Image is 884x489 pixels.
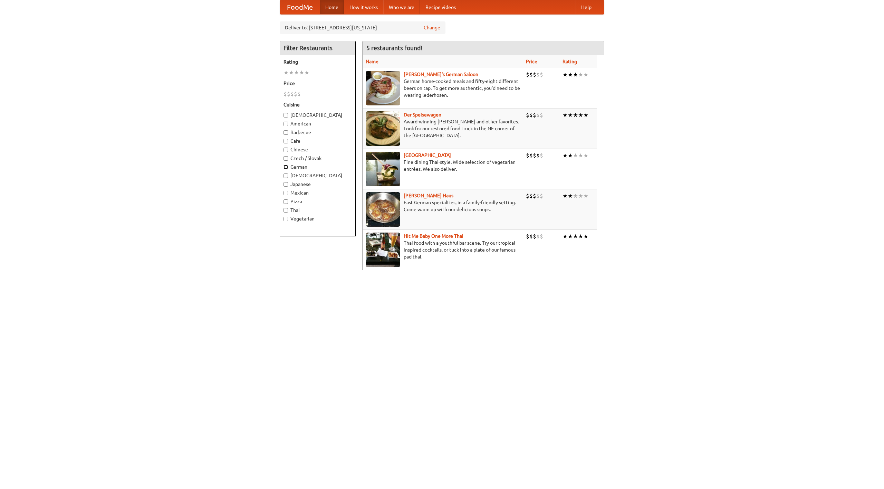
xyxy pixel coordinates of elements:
li: $ [533,152,536,159]
h5: Price [284,80,352,87]
p: East German specialties, in a family-friendly setting. Come warm up with our delicious soups. [366,199,520,213]
li: $ [529,192,533,200]
li: ★ [284,69,289,76]
label: Thai [284,207,352,214]
li: ★ [289,69,294,76]
li: $ [540,152,543,159]
li: $ [526,233,529,240]
img: esthers.jpg [366,71,400,105]
li: ★ [563,233,568,240]
li: ★ [583,233,588,240]
li: ★ [568,152,573,159]
li: ★ [578,71,583,78]
li: ★ [563,111,568,119]
li: $ [294,90,297,98]
input: Japanese [284,182,288,187]
a: Who we are [383,0,420,14]
li: $ [536,192,540,200]
li: $ [533,192,536,200]
a: Recipe videos [420,0,461,14]
li: ★ [563,71,568,78]
li: $ [529,71,533,78]
h5: Cuisine [284,101,352,108]
li: ★ [573,233,578,240]
li: $ [284,90,287,98]
li: ★ [573,192,578,200]
input: [DEMOGRAPHIC_DATA] [284,173,288,178]
label: German [284,163,352,170]
li: ★ [578,152,583,159]
ng-pluralize: 5 restaurants found! [366,45,422,51]
li: ★ [563,152,568,159]
li: $ [533,71,536,78]
a: How it works [344,0,383,14]
li: ★ [583,152,588,159]
li: ★ [573,71,578,78]
input: Thai [284,208,288,213]
input: Barbecue [284,130,288,135]
label: Chinese [284,146,352,153]
li: $ [533,233,536,240]
li: $ [290,90,294,98]
p: Fine dining Thai-style. Wide selection of vegetarian entrées. We also deliver. [366,159,520,172]
img: satay.jpg [366,152,400,186]
li: ★ [568,111,573,119]
li: ★ [568,192,573,200]
input: American [284,122,288,126]
h5: Rating [284,58,352,65]
li: $ [529,233,533,240]
b: [PERSON_NAME] Haus [404,193,453,198]
input: Cafe [284,139,288,143]
label: [DEMOGRAPHIC_DATA] [284,172,352,179]
input: [DEMOGRAPHIC_DATA] [284,113,288,117]
label: Mexican [284,189,352,196]
li: ★ [563,192,568,200]
p: German home-cooked meals and fifty-eight different beers on tap. To get more authentic, you'd nee... [366,78,520,98]
label: Japanese [284,181,352,188]
li: $ [536,233,540,240]
li: $ [533,111,536,119]
li: ★ [583,111,588,119]
a: Price [526,59,537,64]
li: $ [540,192,543,200]
li: ★ [578,233,583,240]
li: $ [529,111,533,119]
a: Hit Me Baby One More Thai [404,233,463,239]
li: $ [526,111,529,119]
li: ★ [583,71,588,78]
img: speisewagen.jpg [366,111,400,146]
li: $ [287,90,290,98]
li: ★ [578,192,583,200]
input: German [284,165,288,169]
a: [GEOGRAPHIC_DATA] [404,152,451,158]
li: ★ [573,111,578,119]
li: ★ [583,192,588,200]
label: Barbecue [284,129,352,136]
label: American [284,120,352,127]
li: ★ [573,152,578,159]
a: Name [366,59,378,64]
li: $ [297,90,301,98]
li: ★ [568,71,573,78]
label: Vegetarian [284,215,352,222]
label: [DEMOGRAPHIC_DATA] [284,112,352,119]
li: $ [526,192,529,200]
li: $ [536,152,540,159]
a: Change [424,24,440,31]
li: $ [536,71,540,78]
label: Czech / Slovak [284,155,352,162]
li: $ [540,111,543,119]
p: Award-winning [PERSON_NAME] and other favorites. Look for our restored food truck in the NE corne... [366,118,520,139]
img: babythai.jpg [366,233,400,267]
a: Der Speisewagen [404,112,441,117]
input: Czech / Slovak [284,156,288,161]
b: [PERSON_NAME]'s German Saloon [404,72,478,77]
a: Help [576,0,597,14]
li: ★ [294,69,299,76]
input: Vegetarian [284,217,288,221]
img: kohlhaus.jpg [366,192,400,227]
li: $ [526,152,529,159]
